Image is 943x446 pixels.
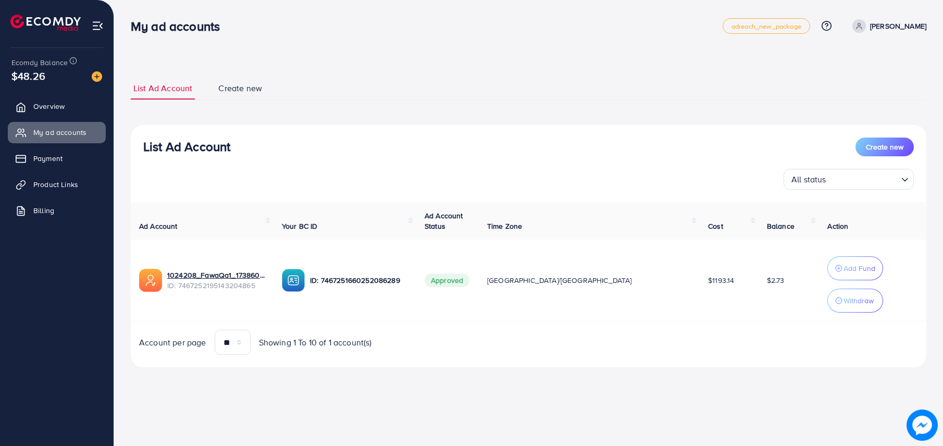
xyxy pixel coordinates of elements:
[33,101,65,111] span: Overview
[310,274,408,287] p: ID: 7467251660252086289
[708,275,734,286] span: $1193.14
[11,57,68,68] span: Ecomdy Balance
[259,337,372,349] span: Showing 1 To 10 of 1 account(s)
[33,153,63,164] span: Payment
[866,142,903,152] span: Create new
[8,200,106,221] a: Billing
[487,275,632,286] span: [GEOGRAPHIC_DATA]/[GEOGRAPHIC_DATA]
[139,221,178,231] span: Ad Account
[167,280,265,291] span: ID: 7467252195143204865
[92,71,102,82] img: image
[843,262,875,275] p: Add Fund
[487,221,522,231] span: Time Zone
[8,148,106,169] a: Payment
[870,20,926,32] p: [PERSON_NAME]
[92,20,104,32] img: menu
[767,275,785,286] span: $2.73
[133,82,192,94] span: List Ad Account
[8,96,106,117] a: Overview
[33,179,78,190] span: Product Links
[767,221,795,231] span: Balance
[829,170,897,187] input: Search for option
[139,337,206,349] span: Account per page
[11,68,45,83] span: $48.26
[708,221,723,231] span: Cost
[784,169,914,190] div: Search for option
[827,256,883,280] button: Add Fund
[827,289,883,313] button: Withdraw
[131,19,228,34] h3: My ad accounts
[8,174,106,195] a: Product Links
[167,270,265,280] a: 1024208_FawaQa1_1738605147168
[33,205,54,216] span: Billing
[167,270,265,291] div: <span class='underline'>1024208_FawaQa1_1738605147168</span></br>7467252195143204865
[218,82,262,94] span: Create new
[139,269,162,292] img: ic-ads-acc.e4c84228.svg
[425,210,463,231] span: Ad Account Status
[843,294,874,307] p: Withdraw
[143,139,230,154] h3: List Ad Account
[827,221,848,231] span: Action
[33,127,86,138] span: My ad accounts
[282,269,305,292] img: ic-ba-acc.ded83a64.svg
[8,122,106,143] a: My ad accounts
[282,221,318,231] span: Your BC ID
[10,15,81,31] img: logo
[723,18,810,34] a: adreach_new_package
[907,410,938,441] img: image
[731,23,801,30] span: adreach_new_package
[425,274,469,287] span: Approved
[789,172,828,187] span: All status
[855,138,914,156] button: Create new
[848,19,926,33] a: [PERSON_NAME]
